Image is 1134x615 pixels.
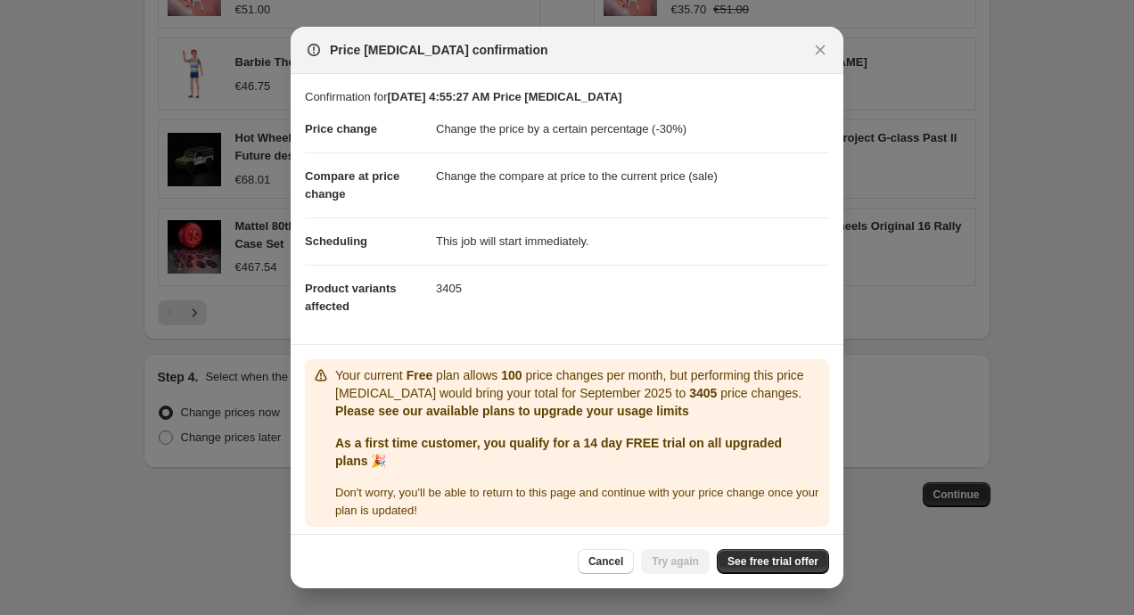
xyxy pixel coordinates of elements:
span: Price change [305,122,377,135]
span: Cancel [588,554,623,569]
span: Scheduling [305,234,367,248]
dd: 3405 [436,265,829,312]
a: See free trial offer [717,549,829,574]
b: [DATE] 4:55:27 AM Price [MEDICAL_DATA] [387,90,621,103]
button: Close [808,37,833,62]
span: Price [MEDICAL_DATA] confirmation [330,41,548,59]
dd: This job will start immediately. [436,217,829,265]
dd: Change the compare at price to the current price (sale) [436,152,829,200]
b: As a first time customer, you qualify for a 14 day FREE trial on all upgraded plans 🎉 [335,436,782,468]
b: 100 [501,368,522,382]
span: Don ' t worry, you ' ll be able to return to this page and continue with your price change once y... [335,486,818,517]
p: Your current plan allows price changes per month, but performing this price [MEDICAL_DATA] would ... [335,366,822,402]
dd: Change the price by a certain percentage (-30%) [436,106,829,152]
span: Compare at price change [305,169,399,201]
span: Product variants affected [305,282,397,313]
p: Confirmation for [305,88,829,106]
b: Free [407,368,433,382]
p: Please see our available plans to upgrade your usage limits [335,402,822,420]
button: Cancel [578,549,634,574]
span: See free trial offer [727,554,818,569]
b: 3405 [689,386,717,400]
